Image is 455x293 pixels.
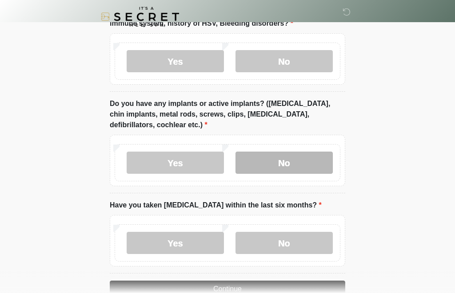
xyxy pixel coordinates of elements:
[110,98,345,130] label: Do you have any implants or active implants? ([MEDICAL_DATA], chin implants, metal rods, screws, ...
[235,232,333,254] label: No
[235,50,333,72] label: No
[127,50,224,72] label: Yes
[127,232,224,254] label: Yes
[110,200,322,211] label: Have you taken [MEDICAL_DATA] within the last six months?
[127,152,224,174] label: Yes
[101,7,179,27] img: It's A Secret Med Spa Logo
[235,152,333,174] label: No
